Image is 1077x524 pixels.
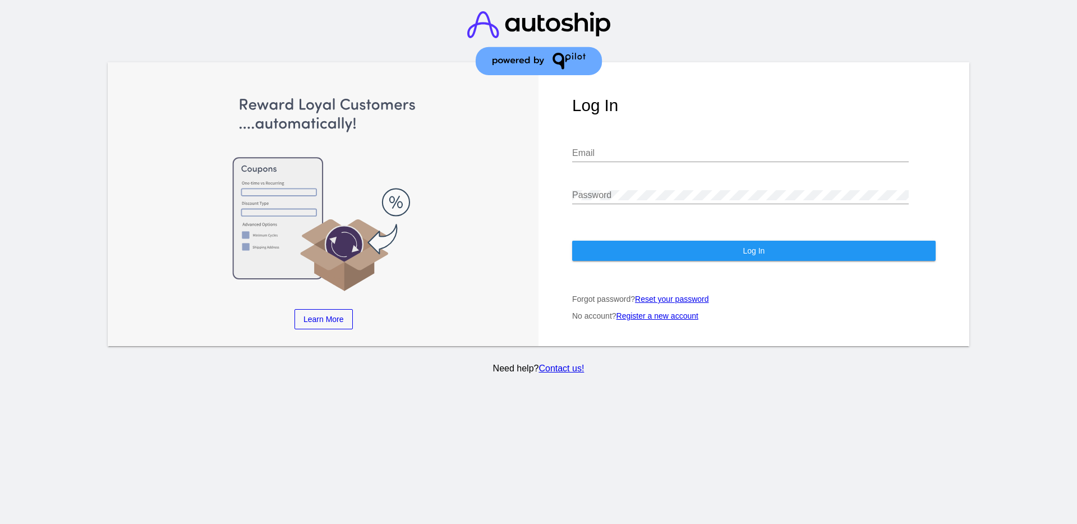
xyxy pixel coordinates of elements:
[538,364,584,373] a: Contact us!
[743,246,765,255] span: Log In
[142,96,505,292] img: Apply Coupons Automatically to Scheduled Orders with QPilot
[294,309,353,329] a: Learn More
[616,311,698,320] a: Register a new account
[572,311,936,320] p: No account?
[572,96,936,115] h1: Log In
[572,295,936,304] p: Forgot password?
[106,364,972,374] p: Need help?
[635,295,709,304] a: Reset your password
[303,315,344,324] span: Learn More
[572,241,936,261] button: Log In
[572,148,909,158] input: Email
